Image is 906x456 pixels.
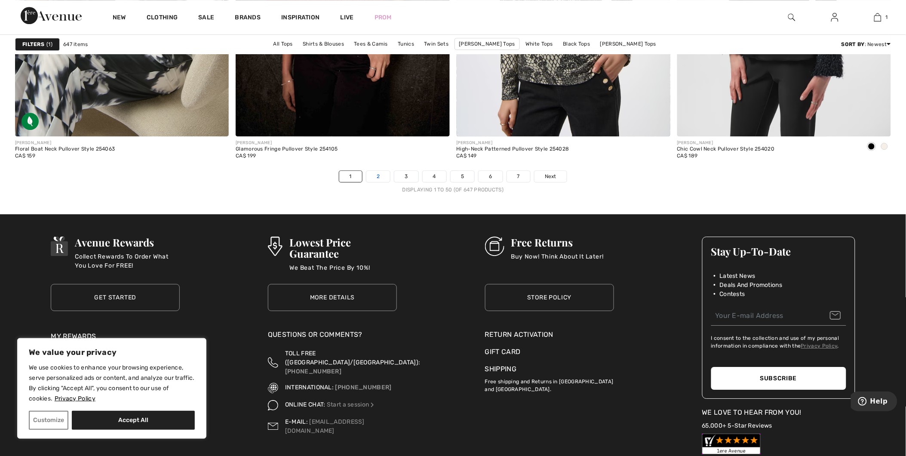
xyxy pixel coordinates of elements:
div: Floral Boat Neck Pullover Style 254063 [15,146,115,152]
div: : Newest [842,40,891,48]
img: 1ère Avenue [21,7,82,24]
div: Glamorous Fringe Pullover Style 254105 [236,146,338,152]
label: I consent to the collection and use of my personal information in compliance with the . [711,334,846,350]
p: Collect Rewards To Order What You Love For FREE! [75,252,180,269]
p: Buy Now! Think About It Later! [511,252,604,269]
a: 4 [423,171,446,182]
div: [PERSON_NAME] [15,140,115,146]
img: Lowest Price Guarantee [268,237,283,256]
a: 3 [394,171,418,182]
a: [PHONE_NUMBER] [285,368,341,375]
a: 1 [857,12,899,22]
span: Next [545,173,556,180]
a: Clothing [147,14,178,23]
div: [PERSON_NAME] [236,140,338,146]
span: Latest News [720,271,756,280]
p: We Beat The Price By 10%! [289,263,397,280]
a: Tees & Camis [350,38,392,49]
p: Free shipping and Returns in [GEOGRAPHIC_DATA] and [GEOGRAPHIC_DATA]. [485,374,614,393]
img: search the website [788,12,795,22]
span: CA$ 159 [15,153,35,159]
a: White Tops [521,38,557,49]
a: Sign In [824,12,845,23]
div: Winter White [878,140,891,154]
a: [PERSON_NAME] Tops [455,38,520,50]
a: [PHONE_NUMBER] [335,384,392,391]
img: International [268,383,278,393]
span: 647 items [63,40,88,48]
span: TOLL FREE ([GEOGRAPHIC_DATA]/[GEOGRAPHIC_DATA]): [285,350,420,366]
a: Store Policy [485,284,614,311]
div: [PERSON_NAME] [457,140,569,146]
span: CA$ 189 [677,153,698,159]
input: Your E-mail Address [711,306,846,326]
a: Return Activation [485,330,614,340]
div: [PERSON_NAME] [677,140,775,146]
img: Toll Free (Canada/US) [268,349,278,376]
a: Start a session [327,401,375,408]
h3: Avenue Rewards [75,237,180,248]
h3: Lowest Price Guarantee [289,237,397,259]
div: Chic Cowl Neck Pullover Style 254020 [677,146,775,152]
button: Accept All [72,411,195,430]
img: Online Chat [369,402,375,408]
a: New [113,14,126,23]
a: Next [534,171,567,182]
span: 1 [46,40,52,48]
span: CA$ 149 [457,153,477,159]
a: 65,000+ 5-Star Reviews [702,422,773,429]
a: My Rewards [51,332,96,340]
a: Prom [375,13,392,22]
a: Live [341,13,354,22]
a: [EMAIL_ADDRESS][DOMAIN_NAME] [285,418,365,434]
div: We Love To Hear From You! [702,407,855,418]
a: Privacy Policy [801,343,838,349]
p: We use cookies to enhance your browsing experience, serve personalized ads or content, and analyz... [29,363,195,404]
img: Contact us [268,417,278,435]
a: Black Tops [559,38,595,49]
iframe: Opens a widget where you can find more information [851,391,897,413]
div: Displaying 1 to 50 (of 647 products) [15,186,891,194]
span: E-MAIL: [285,418,308,425]
div: Black [865,140,878,154]
span: 1 [886,13,888,21]
p: We value your privacy [29,347,195,357]
a: Tunics [393,38,418,49]
button: Subscribe [711,367,846,390]
a: 1 [339,171,362,182]
span: Deals And Promotions [720,280,783,290]
a: 2 [366,171,390,182]
nav: Page navigation [15,170,891,194]
a: Shipping [485,365,516,373]
a: Sale [198,14,214,23]
a: More Details [268,284,397,311]
img: Sustainable Fabric [21,113,39,130]
a: Get Started [51,284,180,311]
a: All Tops [269,38,297,49]
img: Customer Reviews [702,434,761,454]
a: Gift Card [485,347,614,357]
a: Brands [235,14,261,23]
img: My Info [831,12,838,22]
a: Privacy Policy [54,394,96,403]
img: Online Chat [268,400,278,410]
a: 6 [479,171,502,182]
strong: Sort By [842,41,865,47]
span: CA$ 199 [236,153,256,159]
a: 7 [507,171,530,182]
span: Contests [720,290,745,299]
h3: Free Returns [511,237,604,248]
div: We value your privacy [17,338,206,439]
span: INTERNATIONAL: [285,384,334,391]
img: My Bag [874,12,881,22]
span: ONLINE CHAT: [285,401,326,408]
img: Avenue Rewards [51,237,68,256]
div: High-Neck Patterned Pullover Style 254028 [457,146,569,152]
a: Twin Sets [420,38,453,49]
a: [PERSON_NAME] Tops [596,38,660,49]
a: Shirts & Blouses [298,38,348,49]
